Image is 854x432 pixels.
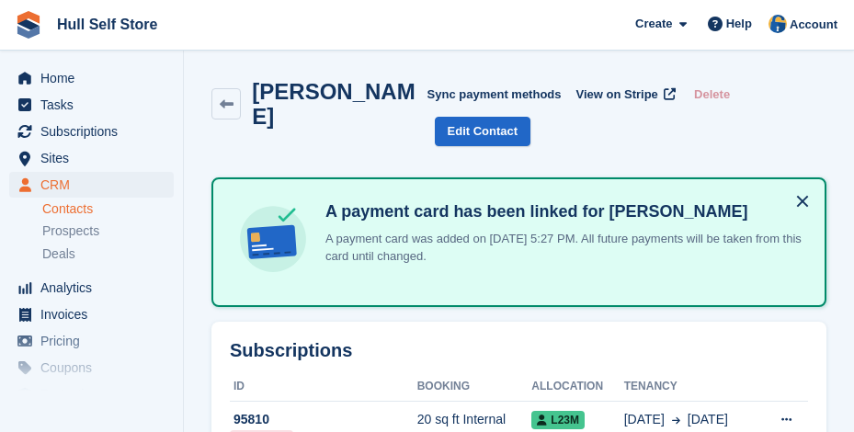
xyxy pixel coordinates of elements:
h2: Subscriptions [230,340,808,361]
span: Coupons [40,355,151,381]
a: menu [9,172,174,198]
span: Analytics [40,275,151,301]
p: A payment card was added on [DATE] 5:27 PM. All future payments will be taken from this card unti... [318,230,803,266]
span: Deals [42,245,75,263]
a: menu [9,381,174,407]
span: Tasks [40,92,151,118]
a: menu [9,119,174,144]
th: Booking [417,372,532,402]
a: menu [9,65,174,91]
button: Delete [687,79,737,109]
th: Tenancy [624,372,758,402]
span: Prospects [42,222,99,240]
button: Sync payment methods [427,79,562,109]
div: 20 sq ft Internal [417,410,532,429]
span: Help [726,15,752,33]
a: Prospects [42,222,174,241]
img: card-linked-ebf98d0992dc2aeb22e95c0e3c79077019eb2392cfd83c6a337811c24bc77127.svg [235,201,311,277]
a: menu [9,355,174,381]
span: Account [790,16,837,34]
img: stora-icon-8386f47178a22dfd0bd8f6a31ec36ba5ce8667c1dd55bd0f319d3a0aa187defe.svg [15,11,42,39]
a: View on Stripe [569,79,680,109]
div: 95810 [230,410,417,429]
span: Protection [40,381,151,407]
span: Home [40,65,151,91]
a: menu [9,275,174,301]
span: Create [635,15,672,33]
a: Contacts [42,200,174,218]
a: menu [9,92,174,118]
span: View on Stripe [576,85,658,104]
a: Edit Contact [435,117,531,147]
h4: A payment card has been linked for [PERSON_NAME] [318,201,803,222]
span: Subscriptions [40,119,151,144]
span: CRM [40,172,151,198]
a: menu [9,145,174,171]
a: Hull Self Store [50,9,165,40]
th: ID [230,372,417,402]
h2: [PERSON_NAME] [252,79,427,129]
a: Deals [42,244,174,264]
span: Invoices [40,301,151,327]
a: menu [9,328,174,354]
span: Sites [40,145,151,171]
th: Allocation [531,372,623,402]
span: [DATE] [624,410,665,429]
a: menu [9,301,174,327]
span: [DATE] [688,410,728,429]
img: Hull Self Store [769,15,787,33]
span: Pricing [40,328,151,354]
span: L23M [531,411,585,429]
